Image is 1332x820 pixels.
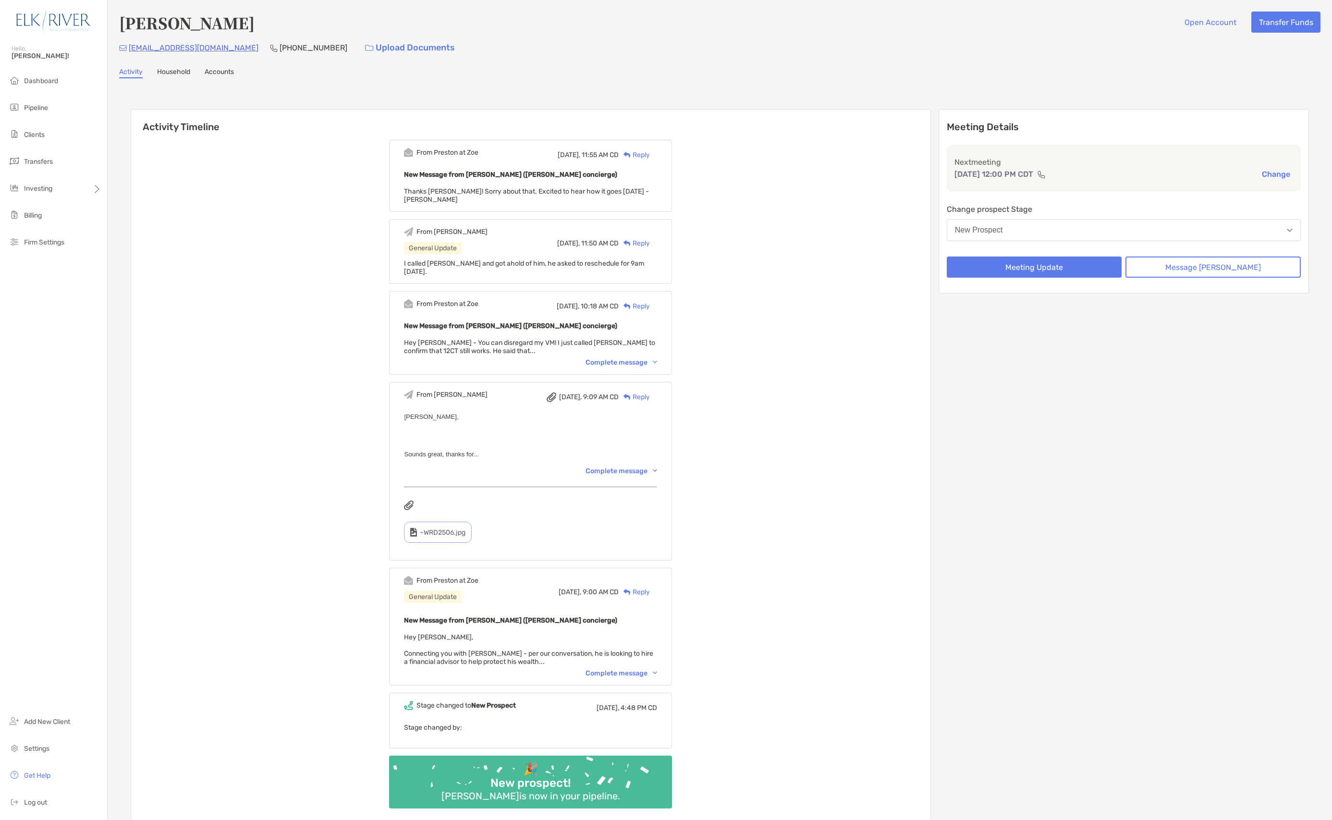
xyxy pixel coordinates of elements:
span: Log out [24,798,47,807]
span: Clients [24,131,45,139]
p: [DATE] 12:00 PM CDT [954,168,1033,180]
img: attachments [404,501,414,510]
img: firm-settings icon [9,236,20,247]
div: New prospect! [487,776,574,790]
p: Change prospect Stage [947,203,1301,215]
img: Chevron icon [653,361,657,364]
p: [PHONE_NUMBER] [280,42,347,54]
button: New Prospect [947,219,1301,241]
img: type [410,528,417,537]
span: 9:00 AM CD [583,588,619,596]
img: dashboard icon [9,74,20,86]
img: transfers icon [9,155,20,167]
button: Open Account [1177,12,1244,33]
span: [PERSON_NAME]! [12,52,101,60]
b: New Message from [PERSON_NAME] ([PERSON_NAME] concierge) [404,171,617,179]
img: pipeline icon [9,101,20,113]
span: 9:09 AM CD [583,393,619,401]
img: add_new_client icon [9,715,20,727]
img: Email Icon [119,45,127,51]
p: Next meeting [954,156,1293,168]
img: Event icon [404,701,413,710]
img: Open dropdown arrow [1287,229,1293,232]
img: attachment [547,392,556,402]
span: 11:55 AM CD [582,151,619,159]
b: New Prospect [471,701,516,710]
p: [EMAIL_ADDRESS][DOMAIN_NAME] [129,42,258,54]
img: Reply icon [623,303,631,309]
a: Activity [119,68,143,78]
img: settings icon [9,742,20,754]
button: Meeting Update [947,257,1122,278]
div: Reply [619,238,650,248]
div: From [PERSON_NAME] [416,228,488,236]
img: Event icon [404,576,413,585]
div: From Preston at Zoe [416,300,478,308]
button: Message [PERSON_NAME] [1125,257,1301,278]
span: Firm Settings [24,238,64,246]
div: Complete message [586,467,657,475]
div: General Update [404,591,462,603]
div: General Update [404,242,462,254]
span: [PERSON_NAME], [404,413,458,420]
img: Chevron icon [653,469,657,472]
div: 🎉 [520,762,542,776]
img: investing icon [9,182,20,194]
span: [DATE], [558,151,580,159]
p: Meeting Details [947,121,1301,133]
div: Reply [619,392,650,402]
img: billing icon [9,209,20,220]
div: Complete message [586,669,657,677]
h4: [PERSON_NAME] [119,12,255,34]
a: Upload Documents [359,37,461,58]
div: New Prospect [955,226,1003,234]
span: Thanks [PERSON_NAME]! Sorry about that. Excited to hear how it goes [DATE] -[PERSON_NAME] [404,187,649,204]
span: [DATE], [597,704,619,712]
img: Event icon [404,390,413,399]
span: Get Help [24,771,50,780]
span: ~WRD2506.jpg [420,528,465,537]
span: [DATE], [559,588,581,596]
span: Hey [PERSON_NAME] - You can disregard my VM! I just called [PERSON_NAME] to confirm that 12CT sti... [404,339,655,355]
p: Stage changed by: [404,722,657,734]
span: 10:18 AM CD [581,302,619,310]
img: get-help icon [9,769,20,781]
h6: Activity Timeline [131,110,930,133]
img: Event icon [404,299,413,308]
img: Event icon [404,227,413,236]
span: 11:50 AM CD [581,239,619,247]
div: Complete message [586,358,657,367]
span: Dashboard [24,77,58,85]
div: [PERSON_NAME] is now in your pipeline. [438,790,624,802]
span: [DATE], [559,393,582,401]
a: Accounts [205,68,234,78]
img: Phone Icon [270,44,278,52]
img: Reply icon [623,152,631,158]
span: Billing [24,211,42,220]
img: Zoe Logo [12,4,96,38]
span: Add New Client [24,718,70,726]
span: Hey [PERSON_NAME], Connecting you with [PERSON_NAME] - per our conversation, he is looking to hir... [404,633,653,666]
img: button icon [365,45,373,51]
span: Transfers [24,158,53,166]
img: clients icon [9,128,20,140]
img: Reply icon [623,394,631,400]
b: New Message from [PERSON_NAME] ([PERSON_NAME] concierge) [404,616,617,624]
button: Change [1259,169,1293,179]
div: Reply [619,301,650,311]
div: Reply [619,587,650,597]
div: From Preston at Zoe [416,148,478,157]
div: From Preston at Zoe [416,576,478,585]
span: Pipeline [24,104,48,112]
img: communication type [1037,171,1046,178]
button: Transfer Funds [1251,12,1320,33]
div: Stage changed to [416,701,516,710]
img: Reply icon [623,240,631,246]
span: [DATE], [557,302,579,310]
img: Reply icon [623,589,631,595]
span: I called [PERSON_NAME] and got ahold of him, he asked to reschedule for 9am [DATE]. [404,259,644,276]
span: Investing [24,184,52,193]
div: From [PERSON_NAME] [416,391,488,399]
a: Household [157,68,190,78]
span: [DATE], [557,239,580,247]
